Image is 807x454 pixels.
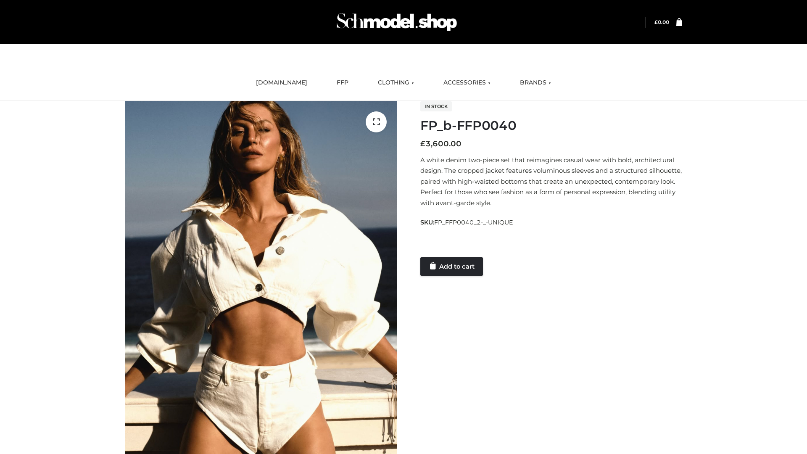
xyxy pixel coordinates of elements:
a: CLOTHING [372,74,420,92]
a: ACCESSORIES [437,74,497,92]
span: £ [654,19,658,25]
span: SKU: [420,217,514,227]
bdi: 3,600.00 [420,139,462,148]
a: [DOMAIN_NAME] [250,74,314,92]
bdi: 0.00 [654,19,669,25]
a: £0.00 [654,19,669,25]
img: Schmodel Admin 964 [334,5,460,39]
a: BRANDS [514,74,557,92]
h1: FP_b-FFP0040 [420,118,682,133]
a: FFP [330,74,355,92]
span: In stock [420,101,452,111]
span: FP_FFP0040_2-_-UNIQUE [434,219,513,226]
span: £ [420,139,425,148]
a: Add to cart [420,257,483,276]
p: A white denim two-piece set that reimagines casual wear with bold, architectural design. The crop... [420,155,682,209]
